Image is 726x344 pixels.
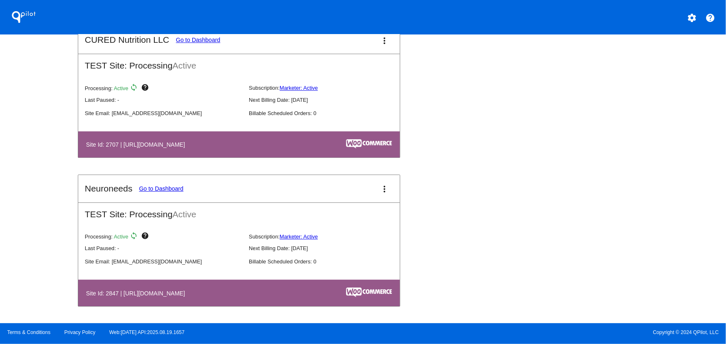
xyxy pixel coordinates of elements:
[64,329,96,335] a: Privacy Policy
[130,232,140,242] mat-icon: sync
[85,232,242,242] p: Processing:
[380,36,390,46] mat-icon: more_vert
[380,184,390,194] mat-icon: more_vert
[86,141,189,148] h4: Site Id: 2707 | [URL][DOMAIN_NAME]
[280,85,318,91] a: Marketer: Active
[687,13,697,23] mat-icon: settings
[130,84,140,93] mat-icon: sync
[85,97,242,103] p: Last Paused: -
[176,37,221,43] a: Go to Dashboard
[85,184,132,194] h2: Neuroneeds
[280,233,318,240] a: Marketer: Active
[78,203,400,219] h2: TEST Site: Processing
[139,185,183,192] a: Go to Dashboard
[346,287,392,297] img: c53aa0e5-ae75-48aa-9bee-956650975ee5
[249,258,406,265] p: Billable Scheduled Orders: 0
[114,233,129,240] span: Active
[346,139,392,148] img: c53aa0e5-ae75-48aa-9bee-956650975ee5
[114,85,129,91] span: Active
[249,245,406,251] p: Next Billing Date: [DATE]
[85,258,242,265] p: Site Email: [EMAIL_ADDRESS][DOMAIN_NAME]
[85,35,169,45] h2: CURED Nutrition LLC
[86,290,189,297] h4: Site Id: 2847 | [URL][DOMAIN_NAME]
[370,329,719,335] span: Copyright © 2024 QPilot, LLC
[249,110,406,116] p: Billable Scheduled Orders: 0
[249,233,406,240] p: Subscription:
[109,329,185,335] a: Web:[DATE] API:2025.08.19.1657
[249,85,406,91] p: Subscription:
[173,209,196,219] span: Active
[85,84,242,93] p: Processing:
[141,232,151,242] mat-icon: help
[173,61,196,70] span: Active
[706,13,716,23] mat-icon: help
[7,9,40,25] h1: QPilot
[249,97,406,103] p: Next Billing Date: [DATE]
[78,54,400,71] h2: TEST Site: Processing
[85,110,242,116] p: Site Email: [EMAIL_ADDRESS][DOMAIN_NAME]
[7,329,50,335] a: Terms & Conditions
[85,245,242,251] p: Last Paused: -
[141,84,151,93] mat-icon: help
